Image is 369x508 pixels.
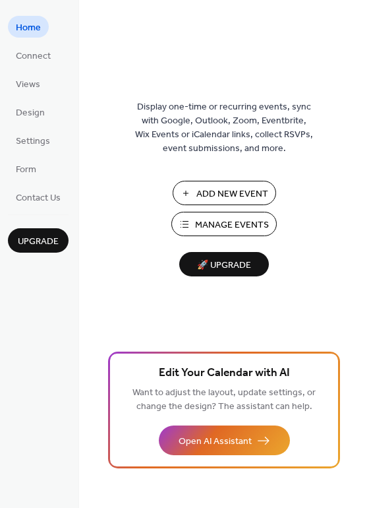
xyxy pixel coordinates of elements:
[8,186,69,208] a: Contact Us
[16,21,41,35] span: Home
[16,191,61,205] span: Contact Us
[8,228,69,253] button: Upgrade
[179,435,252,449] span: Open AI Assistant
[16,78,40,92] span: Views
[8,101,53,123] a: Design
[196,187,268,201] span: Add New Event
[173,181,276,205] button: Add New Event
[16,135,50,148] span: Settings
[8,158,44,179] a: Form
[16,106,45,120] span: Design
[195,218,269,232] span: Manage Events
[132,384,316,416] span: Want to adjust the layout, update settings, or change the design? The assistant can help.
[16,163,36,177] span: Form
[8,73,48,94] a: Views
[171,212,277,236] button: Manage Events
[8,16,49,38] a: Home
[159,364,290,383] span: Edit Your Calendar with AI
[8,129,58,151] a: Settings
[179,252,269,276] button: 🚀 Upgrade
[159,426,290,455] button: Open AI Assistant
[8,44,59,66] a: Connect
[135,100,313,156] span: Display one-time or recurring events, sync with Google, Outlook, Zoom, Eventbrite, Wix Events or ...
[16,49,51,63] span: Connect
[18,235,59,249] span: Upgrade
[187,257,261,274] span: 🚀 Upgrade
